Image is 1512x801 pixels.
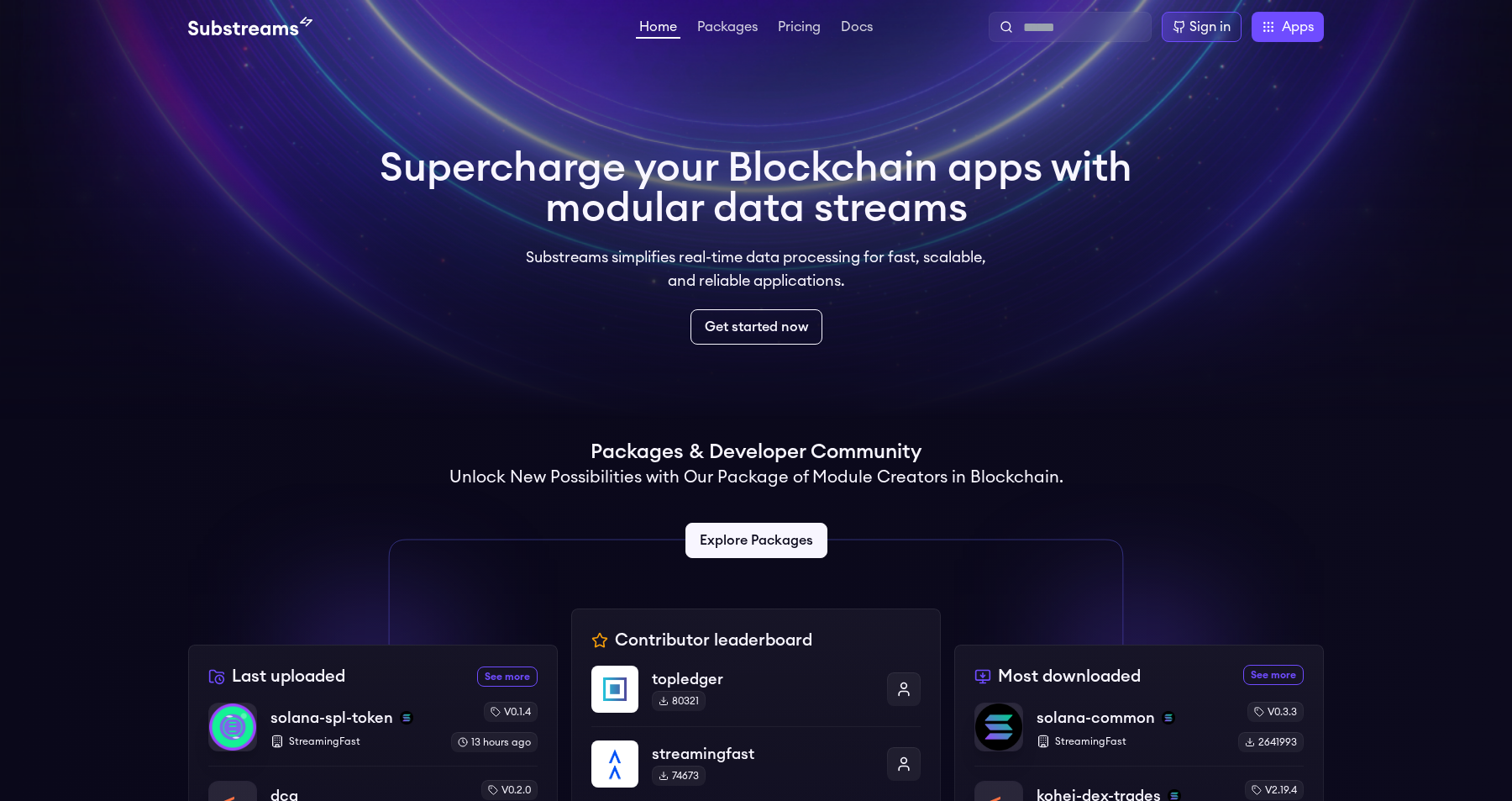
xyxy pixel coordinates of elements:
p: StreamingFast [1037,735,1225,748]
a: solana-spl-tokensolana-spl-tokensolanaStreamingFastv0.1.413 hours ago [208,702,538,766]
a: Explore Packages [685,523,827,558]
div: v0.2.0 [481,780,538,800]
p: StreamingFast [270,735,438,748]
div: 2641993 [1238,732,1304,752]
img: solana [400,711,413,725]
a: See more recently uploaded packages [477,667,538,687]
a: Packages [694,20,761,37]
p: topledger [652,667,874,691]
h1: Supercharge your Blockchain apps with modular data streams [380,148,1132,229]
div: Sign in [1189,17,1231,37]
a: Docs [837,20,876,37]
div: 13 hours ago [451,732,538,752]
p: solana-spl-token [270,706,393,730]
p: Substreams simplifies real-time data processing for fast, scalable, and reliable applications. [514,245,998,292]
div: v0.3.3 [1247,702,1304,722]
img: solana-common [975,704,1022,751]
img: solana [1162,711,1175,725]
div: v0.1.4 [484,702,538,722]
a: Get started now [690,309,822,345]
p: solana-common [1037,706,1155,730]
a: See more most downloaded packages [1243,665,1304,685]
img: solana-spl-token [209,704,256,751]
a: solana-commonsolana-commonsolanaStreamingFastv0.3.32641993 [974,702,1304,766]
img: streamingfast [591,740,638,788]
p: streamingfast [652,742,874,766]
div: v2.19.4 [1245,780,1304,800]
a: Pricing [774,20,824,37]
img: Substream's logo [188,17,312,37]
div: 80321 [652,691,706,711]
div: 74673 [652,766,706,786]
a: streamingfaststreamingfast74673 [591,726,921,801]
h2: Unlock New Possibilities with Our Package of Module Creators in Blockchain. [449,466,1063,489]
a: topledgertopledger80321 [591,666,921,726]
span: Apps [1282,17,1314,37]
h1: Packages & Developer Community [591,439,921,466]
a: Sign in [1162,12,1242,42]
img: topledger [591,666,638,713]
a: Home [636,20,680,39]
